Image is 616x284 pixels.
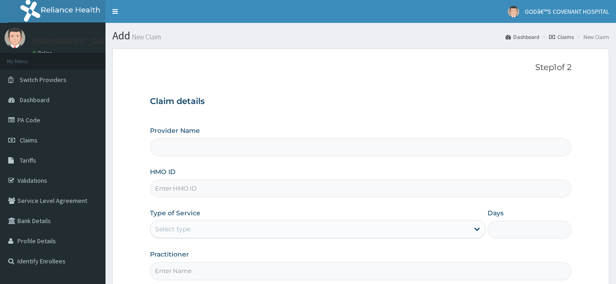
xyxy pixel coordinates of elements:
[488,208,504,218] label: Days
[525,7,609,16] span: GODâ€™S COVENANT HOSPITAL
[20,156,36,164] span: Tariffs
[150,167,176,176] label: HMO ID
[130,33,161,40] small: New Claim
[112,30,609,42] h1: Add
[150,262,572,280] input: Enter Name
[20,76,67,84] span: Switch Providers
[155,224,190,234] div: Select type
[5,27,25,48] img: User Image
[549,33,574,41] a: Claims
[150,97,572,107] h3: Claim details
[150,126,200,135] label: Provider Name
[505,33,539,41] a: Dashboard
[150,250,189,259] label: Practitioner
[20,96,50,104] span: Dashboard
[32,50,54,56] a: Online
[150,63,572,73] p: Step 1 of 2
[508,6,519,17] img: User Image
[150,208,200,218] label: Type of Service
[150,180,572,197] input: Enter HMO ID
[575,33,609,41] li: New Claim
[20,136,38,144] span: Claims
[32,37,198,45] p: [DEMOGRAPHIC_DATA]’S [GEOGRAPHIC_DATA]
